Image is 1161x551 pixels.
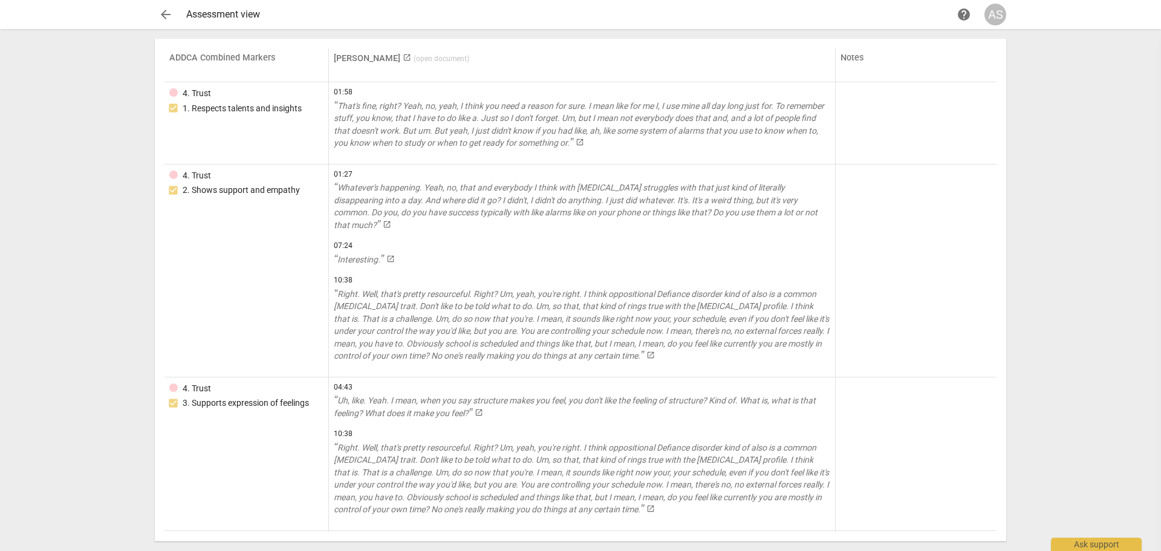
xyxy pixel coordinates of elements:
a: Whatever's happening. Yeah, no, that and everybody I think with [MEDICAL_DATA] struggles with tha... [334,181,830,231]
span: That's fine, right? Yeah, no, yeah, I think you need a reason for sure. I mean like for me I, I u... [334,101,824,148]
span: launch [576,138,584,146]
span: 01:27 [334,169,830,180]
span: Uh, like. Yeah. I mean, when you say structure makes you feel, you don't like the feeling of stru... [334,396,816,418]
span: launch [403,53,411,62]
span: Interesting. [334,255,384,264]
span: launch [386,255,395,263]
a: [PERSON_NAME] (open document) [334,53,469,64]
div: 1. Respects talents and insights [183,102,302,115]
div: Assessment view [186,9,953,20]
a: Right. Well, that's pretty resourceful. Right? Um, yeah, you're right. I think oppositional Defia... [334,288,830,362]
div: 4. Trust [183,87,211,100]
div: 4. Trust [183,382,211,395]
div: 3. Supports expression of feelings [183,397,309,409]
span: launch [383,220,391,229]
a: Help [953,4,975,25]
a: Right. Well, that's pretty resourceful. Right? Um, yeah, you're right. I think oppositional Defia... [334,442,830,516]
span: 07:24 [334,241,830,251]
span: Right. Well, that's pretty resourceful. Right? Um, yeah, you're right. I think oppositional Defia... [334,443,829,515]
div: Ask support [1051,538,1142,551]
span: launch [475,408,483,417]
button: AS [984,4,1006,25]
span: launch [646,351,655,359]
div: 4. Trust [183,169,211,182]
div: 2. Shows support and empathy [183,184,300,197]
span: 10:38 [334,429,830,439]
th: ADDCA Combined Markers [164,48,329,82]
span: ( open document ) [414,54,469,63]
span: help [957,7,971,22]
a: Uh, like. Yeah. I mean, when you say structure makes you feel, you don't like the feeling of stru... [334,394,830,419]
span: launch [646,504,655,513]
span: 10:38 [334,275,830,285]
span: Whatever's happening. Yeah, no, that and everybody I think with [MEDICAL_DATA] struggles with tha... [334,183,818,230]
a: Interesting. [334,253,830,266]
span: 04:43 [334,382,830,393]
span: Right. Well, that's pretty resourceful. Right? Um, yeah, you're right. I think oppositional Defia... [334,289,829,361]
th: Notes [836,48,997,82]
span: 01:58 [334,87,830,97]
span: arrow_back [158,7,173,22]
a: That's fine, right? Yeah, no, yeah, I think you need a reason for sure. I mean like for me I, I u... [334,100,830,149]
